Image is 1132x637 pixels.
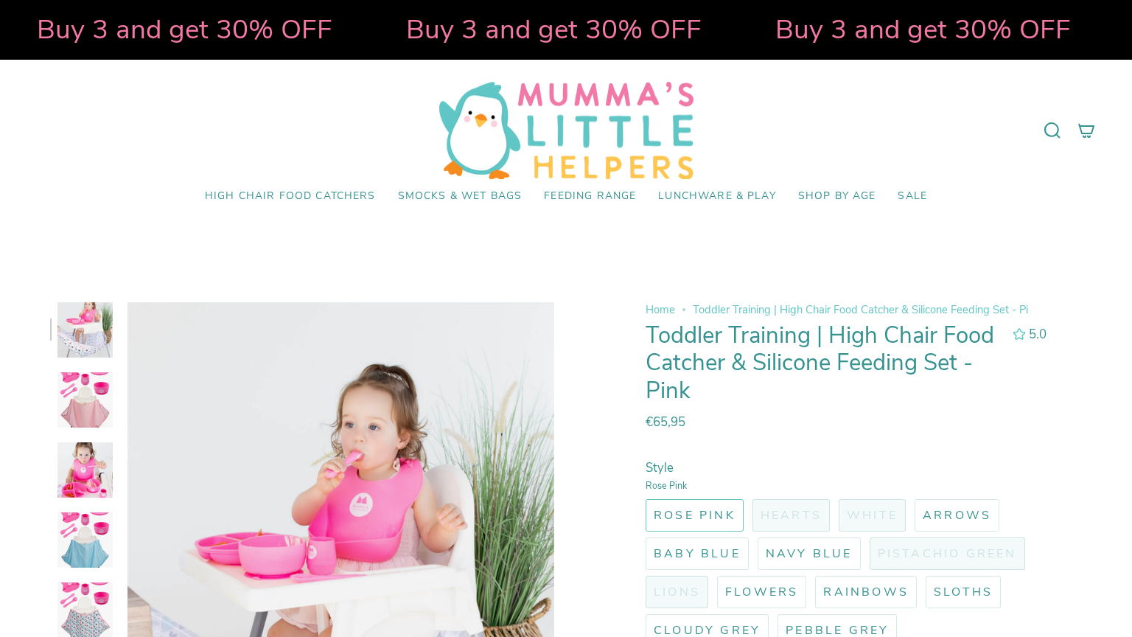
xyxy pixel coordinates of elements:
[646,459,674,476] span: Style
[398,190,523,203] span: Smocks & Wet Bags
[646,414,685,431] span: €65,95
[766,546,853,562] span: Navy Blue
[205,190,376,203] span: High Chair Food Catchers
[761,507,822,523] span: Hearts
[725,584,798,600] span: Flowers
[1029,326,1047,343] span: 5.0
[405,11,701,48] strong: Buy 3 and get 30% OFF
[647,179,786,214] a: Lunchware & Play
[878,546,1017,562] span: Pistachio Green
[787,179,887,214] a: Shop by Age
[923,507,991,523] span: Arrows
[898,190,927,203] span: SALE
[646,476,1051,492] small: Rose Pink
[693,302,1028,317] span: Toddler Training | High Chair Food Catcher & Silicone Feeding Set - Pi
[887,179,938,214] a: SALE
[646,322,999,405] h1: Toddler Training | High Chair Food Catcher & Silicone Feeding Set - Pink
[798,190,876,203] span: Shop by Age
[775,11,1070,48] strong: Buy 3 and get 30% OFF
[1013,328,1026,341] div: 5.0 out of 5.0 stars
[823,584,909,600] span: Rainbows
[658,190,775,203] span: Lunchware & Play
[654,546,741,562] span: Baby Blue
[533,179,647,214] a: Feeding Range
[439,82,693,179] img: Mumma’s Little Helpers
[194,179,387,214] a: High Chair Food Catchers
[1005,324,1051,344] button: 5.0 out of 5.0 stars
[387,179,534,214] a: Smocks & Wet Bags
[544,190,636,203] span: Feeding Range
[847,507,898,523] span: White
[654,584,700,600] span: Lions
[36,11,332,48] strong: Buy 3 and get 30% OFF
[654,507,736,523] span: Rose Pink
[934,584,993,600] span: Sloths
[646,302,675,317] a: Home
